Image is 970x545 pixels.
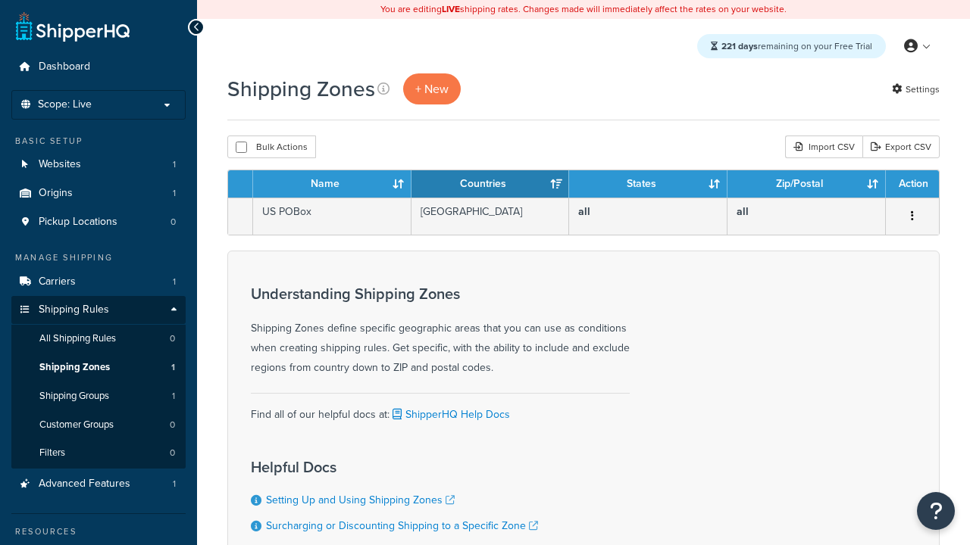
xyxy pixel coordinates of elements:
[39,390,109,403] span: Shipping Groups
[11,208,186,236] li: Pickup Locations
[862,135,940,158] a: Export CSV
[917,492,955,530] button: Open Resource Center
[11,411,186,439] li: Customer Groups
[16,11,130,42] a: ShipperHQ Home
[266,492,455,508] a: Setting Up and Using Shipping Zones
[11,382,186,410] a: Shipping Groups 1
[11,411,186,439] a: Customer Groups 0
[11,179,186,207] li: Origins
[11,296,186,469] li: Shipping Rules
[697,34,886,58] div: remaining on your Free Trial
[411,170,570,198] th: Countries: activate to sort column ascending
[11,382,186,410] li: Shipping Groups
[170,447,175,459] span: 0
[39,304,109,316] span: Shipping Rules
[39,361,110,374] span: Shipping Zones
[253,170,411,198] th: Name: activate to sort column ascending
[39,332,116,345] span: All Shipping Rules
[11,353,186,381] a: Shipping Zones 1
[578,204,590,220] b: all
[251,393,630,425] div: Find all of our helpful docs at:
[11,251,186,264] div: Manage Shipping
[737,204,749,220] b: all
[11,151,186,179] li: Websites
[39,276,76,288] span: Carriers
[721,39,758,53] strong: 221 days
[11,325,186,353] li: All Shipping Rules
[403,73,461,104] a: + New
[390,406,510,422] a: ShipperHQ Help Docs
[172,390,175,403] span: 1
[39,447,65,459] span: Filters
[266,518,538,534] a: Surcharging or Discounting Shipping to a Specific Zone
[38,98,92,111] span: Scope: Live
[39,61,90,73] span: Dashboard
[173,276,176,288] span: 1
[39,216,117,229] span: Pickup Locations
[227,135,316,158] button: Bulk Actions
[251,285,630,302] h3: Understanding Shipping Zones
[171,361,175,374] span: 1
[173,478,176,490] span: 1
[11,439,186,467] a: Filters 0
[251,285,630,378] div: Shipping Zones define specific geographic areas that you can use as conditions when creating ship...
[11,470,186,498] a: Advanced Features 1
[727,170,886,198] th: Zip/Postal: activate to sort column ascending
[442,2,460,16] b: LIVE
[171,216,176,229] span: 0
[11,325,186,353] a: All Shipping Rules 0
[11,53,186,81] a: Dashboard
[11,470,186,498] li: Advanced Features
[11,179,186,207] a: Origins 1
[39,187,73,200] span: Origins
[415,80,449,98] span: + New
[411,198,570,235] td: [GEOGRAPHIC_DATA]
[170,332,175,345] span: 0
[11,208,186,236] a: Pickup Locations 0
[170,419,175,431] span: 0
[892,79,940,100] a: Settings
[11,296,186,324] a: Shipping Rules
[173,187,176,200] span: 1
[569,170,727,198] th: States: activate to sort column ascending
[251,459,538,475] h3: Helpful Docs
[11,353,186,381] li: Shipping Zones
[785,135,862,158] div: Import CSV
[39,478,130,490] span: Advanced Features
[11,525,186,538] div: Resources
[11,151,186,179] a: Websites 1
[11,268,186,296] a: Carriers 1
[227,74,375,104] h1: Shipping Zones
[11,268,186,296] li: Carriers
[173,158,176,171] span: 1
[11,439,186,467] li: Filters
[253,198,411,235] td: US POBox
[886,170,939,198] th: Action
[11,135,186,148] div: Basic Setup
[39,419,114,431] span: Customer Groups
[39,158,81,171] span: Websites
